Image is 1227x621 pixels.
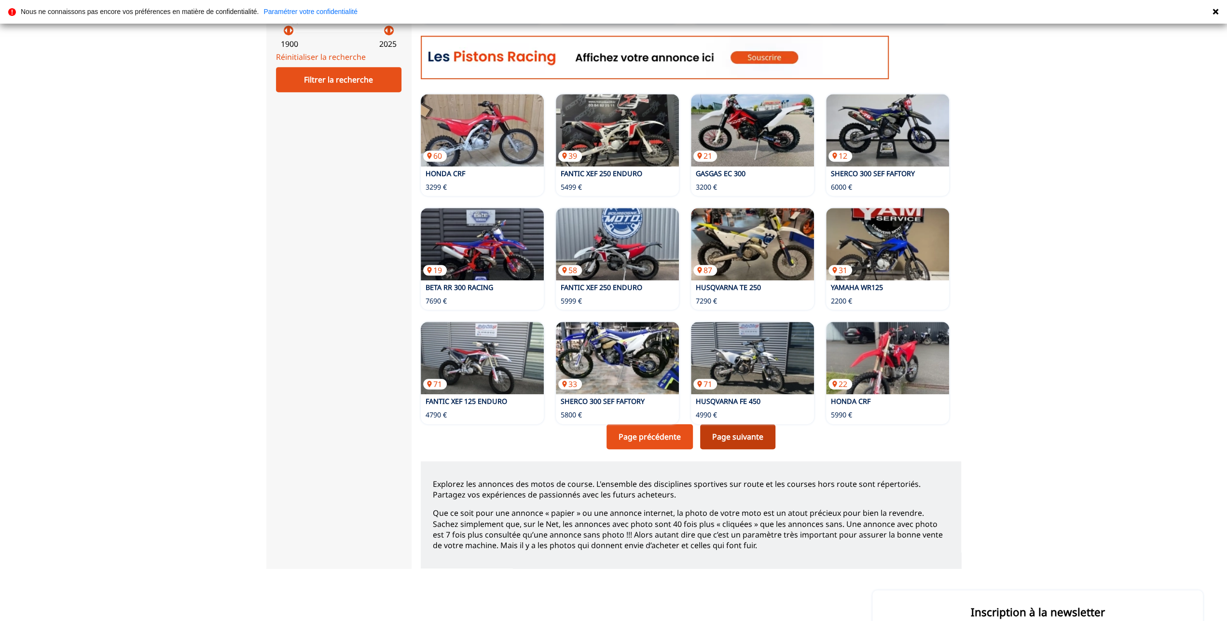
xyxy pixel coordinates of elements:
[696,169,745,178] a: GASGAS EC 300
[691,322,814,394] a: HUSQVARNA FE 45071
[421,94,544,166] img: HONDA CRF
[426,169,465,178] a: HONDA CRF
[433,508,949,551] p: Que ce soit pour une annonce « papier » ou une annonce internet, la photo de votre moto est un at...
[558,265,582,276] p: 58
[426,182,447,192] p: 3299 €
[556,322,679,394] a: SHERCO 300 SEF FAFTORY33
[556,94,679,166] a: FANTIC XEF 250 ENDURO39
[421,208,544,280] img: BETA RR 300 RACING
[281,39,298,49] p: 1900
[691,208,814,280] img: HUSQVARNA TE 250
[558,379,582,389] p: 33
[561,410,582,420] p: 5800 €
[381,25,392,36] p: arrow_left
[826,322,949,394] img: HONDA CRF
[421,208,544,280] a: BETA RR 300 RACING19
[556,208,679,280] a: FANTIC XEF 250 ENDURO58
[561,182,582,192] p: 5499 €
[607,424,693,449] a: Page précédente
[696,182,717,192] p: 3200 €
[423,379,447,389] p: 71
[691,322,814,394] img: HUSQVARNA FE 450
[831,283,883,292] a: YAMAHA WR125
[828,379,852,389] p: 22
[421,94,544,166] a: HONDA CRF60
[426,283,493,292] a: BETA RR 300 RACING
[826,208,949,280] img: YAMAHA WR125
[561,296,582,306] p: 5999 €
[556,94,679,166] img: FANTIC XEF 250 ENDURO
[561,169,642,178] a: FANTIC XEF 250 ENDURO
[693,379,717,389] p: 71
[556,208,679,280] img: FANTIC XEF 250 ENDURO
[826,94,949,166] img: SHERCO 300 SEF FAFTORY
[826,208,949,280] a: YAMAHA WR12531
[558,151,582,161] p: 39
[426,296,447,306] p: 7690 €
[691,94,814,166] img: GASGAS EC 300
[691,208,814,280] a: HUSQVARNA TE 25087
[276,67,401,92] div: Filtrer la recherche
[276,52,366,62] a: Réinitialiser la recherche
[421,322,544,394] img: FANTIC XEF 125 ENDURO
[828,265,852,276] p: 31
[263,8,358,15] a: Paramétrer votre confidentialité
[831,182,852,192] p: 6000 €
[561,397,645,406] a: SHERCO 300 SEF FAFTORY
[386,25,397,36] p: arrow_right
[280,25,292,36] p: arrow_left
[421,322,544,394] a: FANTIC XEF 125 ENDURO71
[896,605,1179,620] p: Inscription à la newsletter
[831,410,852,420] p: 5990 €
[831,296,852,306] p: 2200 €
[426,397,507,406] a: FANTIC XEF 125 ENDURO
[423,265,447,276] p: 19
[21,8,259,15] p: Nous ne connaissons pas encore vos préférences en matière de confidentialité.
[691,94,814,166] a: GASGAS EC 30021
[556,322,679,394] img: SHERCO 300 SEF FAFTORY
[831,397,870,406] a: HONDA CRF
[696,296,717,306] p: 7290 €
[693,151,717,161] p: 21
[693,265,717,276] p: 87
[696,410,717,420] p: 4990 €
[696,283,761,292] a: HUSQVARNA TE 250
[826,94,949,166] a: SHERCO 300 SEF FAFTORY12
[423,151,447,161] p: 60
[285,25,297,36] p: arrow_right
[831,169,915,178] a: SHERCO 300 SEF FAFTORY
[561,283,642,292] a: FANTIC XEF 250 ENDURO
[433,479,949,500] p: Explorez les annonces des motos de course. L'ensemble des disciplines sportives sur route et les ...
[700,424,775,449] a: Page suivante
[426,410,447,420] p: 4790 €
[696,397,760,406] a: HUSQVARNA FE 450
[828,151,852,161] p: 12
[826,322,949,394] a: HONDA CRF22
[379,39,397,49] p: 2025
